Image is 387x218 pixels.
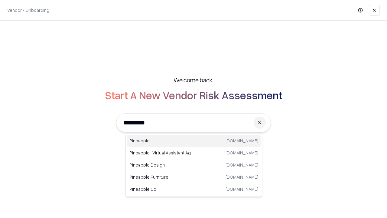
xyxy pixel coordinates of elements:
p: [DOMAIN_NAME] [226,162,258,168]
p: Pineapple Co [129,186,194,192]
p: Pineapple [129,137,194,144]
p: Pineapple | Virtual Assistant Agency [129,150,194,156]
p: [DOMAIN_NAME] [226,137,258,144]
h5: Welcome back, [174,76,213,84]
p: Vendor / Onboarding [7,7,49,13]
p: [DOMAIN_NAME] [226,150,258,156]
div: Suggestions [125,133,262,197]
p: Pineapple Design [129,162,194,168]
h2: Start A New Vendor Risk Assessment [105,89,282,101]
p: [DOMAIN_NAME] [226,174,258,180]
p: [DOMAIN_NAME] [226,186,258,192]
p: Pineapple Furniture [129,174,194,180]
